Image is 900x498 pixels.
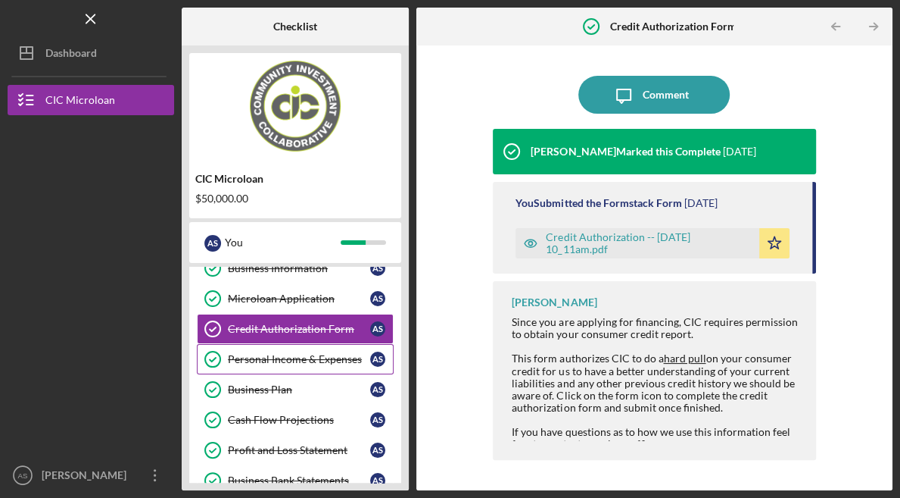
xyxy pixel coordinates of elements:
div: A S [370,473,385,488]
div: A S [370,261,385,276]
div: Personal Income & Expenses [228,353,370,365]
div: Credit Authorization Form [228,323,370,335]
div: You [225,230,341,255]
div: Cash Flow Projections [228,414,370,426]
div: $50,000.00 [195,193,395,205]
div: A S [370,291,385,306]
div: A S [370,352,385,367]
a: Personal Income & ExpensesAS [197,344,394,374]
div: Comment [643,76,689,114]
a: Business InformationAS [197,253,394,283]
div: This form authorizes CIC to do a on your consumer credit for us to have a better understanding of... [512,352,800,413]
div: A S [370,382,385,397]
a: Business PlanAS [197,374,394,405]
button: AS[PERSON_NAME] [8,460,174,490]
div: If you have questions as to how we use this information feel free to contact your loan officer. [512,426,800,450]
div: Profit and Loss Statement [228,444,370,456]
div: CIC Microloan [45,85,115,119]
b: Checklist [273,20,317,33]
div: [PERSON_NAME] [38,460,136,494]
button: Credit Authorization -- [DATE] 10_11am.pdf [515,228,789,258]
div: A S [204,235,221,252]
a: Profit and Loss StatementAS [197,435,394,465]
div: Business Bank Statements [228,475,370,487]
time: 2025-09-30 14:11 [684,197,717,209]
img: Product logo [189,61,401,152]
button: CIC Microloan [8,85,174,115]
button: Dashboard [8,38,174,68]
b: Credit Authorization Form [610,20,737,33]
div: Dashboard [45,38,97,72]
span: hard pull [663,352,705,365]
a: Cash Flow ProjectionsAS [197,405,394,435]
div: Business Information [228,262,370,274]
div: Microloan Application [228,293,370,305]
text: AS [18,471,28,480]
a: Microloan ApplicationAS [197,283,394,314]
div: A S [370,412,385,428]
div: Business Plan [228,384,370,396]
a: Business Bank StatementsAS [197,465,394,496]
div: You Submitted the Formstack Form [515,197,681,209]
div: [PERSON_NAME] Marked this Complete [531,146,720,158]
a: Credit Authorization FormAS [197,314,394,344]
div: Since you are applying for financing, CIC requires permission to obtain your consumer credit report. [512,316,800,340]
div: Credit Authorization -- [DATE] 10_11am.pdf [546,231,751,255]
div: A S [370,321,385,337]
div: [PERSON_NAME] [512,296,596,309]
div: CIC Microloan [195,173,395,185]
button: Comment [578,76,730,114]
time: 2025-10-03 16:56 [722,146,755,158]
div: A S [370,443,385,458]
